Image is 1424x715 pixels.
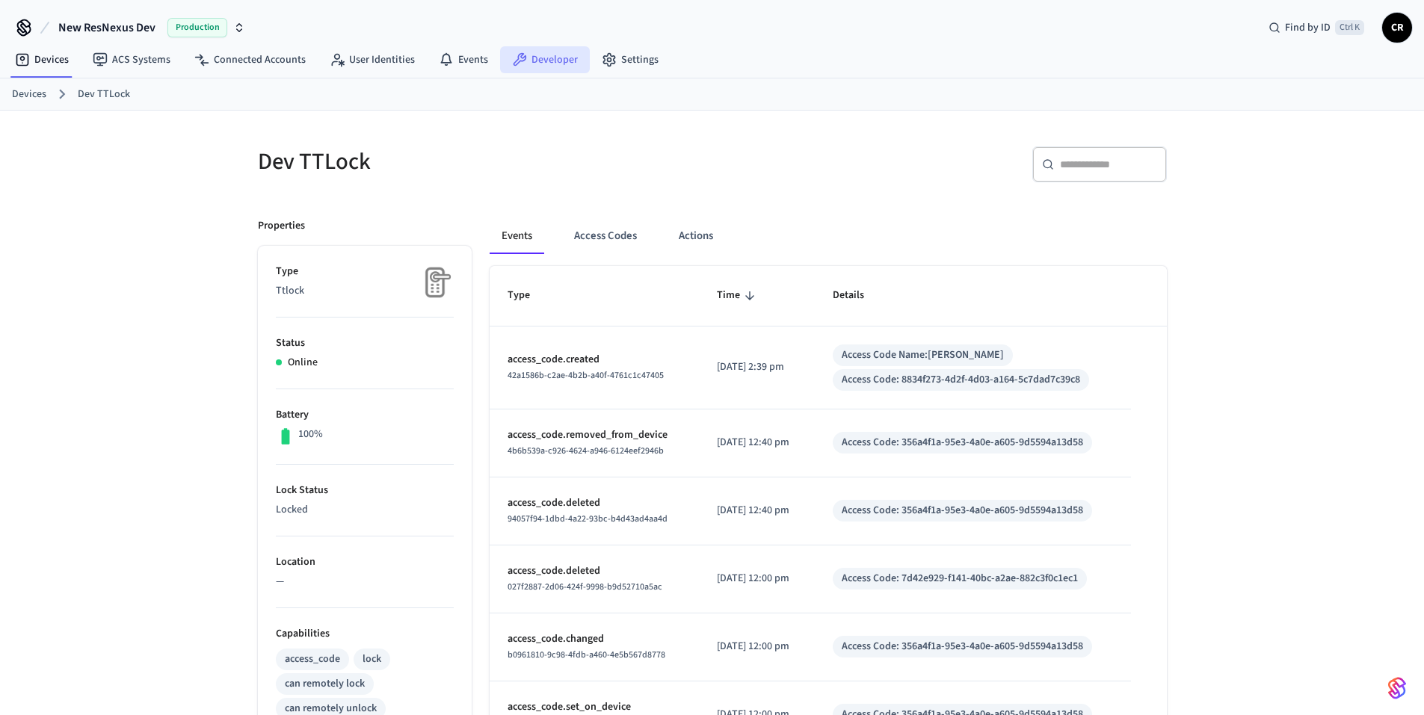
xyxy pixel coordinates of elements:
[590,46,671,73] a: Settings
[842,639,1083,654] div: Access Code: 356a4f1a-95e3-4a0e-a605-9d5594a13d58
[508,563,681,579] p: access_code.deleted
[508,369,664,382] span: 42a1586b-c2ae-4b2b-a40f-4761c1c47405
[508,352,681,368] p: access_code.created
[562,218,649,254] button: Access Codes
[276,483,454,498] p: Lock Status
[416,264,454,301] img: Placeholder Lock Image
[276,502,454,518] p: Locked
[12,87,46,102] a: Devices
[717,639,797,654] p: [DATE] 12:00 pm
[508,427,681,443] p: access_code.removed_from_device
[258,218,305,234] p: Properties
[285,651,340,667] div: access_code
[298,427,323,442] p: 100%
[508,699,681,715] p: access_code.set_on_device
[1382,13,1412,43] button: CR
[717,359,797,375] p: [DATE] 2:39 pm
[842,571,1078,586] div: Access Code: 7d42e929-f141-40bc-a2ae-882c3f0c1ec1
[508,513,668,525] span: 94057f94-1dbd-4a22-93bc-b4d43ad4aa4d
[500,46,590,73] a: Developer
[717,571,797,586] p: [DATE] 12:00 pm
[833,284,884,307] span: Details
[81,46,182,73] a: ACS Systems
[3,46,81,73] a: Devices
[58,19,155,37] span: New ResNexus Dev
[276,407,454,423] p: Battery
[508,581,662,593] span: 027f2887-2d06-424f-9998-b9d52710a5ac
[508,649,665,661] span: b0961810-9c98-4fdb-a460-4e5b567d8778
[167,18,227,37] span: Production
[842,347,1004,363] div: Access Code Name: [PERSON_NAME]
[1335,20,1364,35] span: Ctrl K
[182,46,318,73] a: Connected Accounts
[276,335,454,351] p: Status
[363,651,381,667] div: lock
[508,445,664,457] span: 4b6b539a-c926-4624-a946-6124eef2946b
[1285,20,1331,35] span: Find by ID
[490,218,1167,254] div: ant example
[1388,676,1406,700] img: SeamLogoGradient.69752ec5.svg
[318,46,427,73] a: User Identities
[508,284,549,307] span: Type
[490,218,544,254] button: Events
[288,355,318,371] p: Online
[1257,14,1376,41] div: Find by IDCtrl K
[717,503,797,519] p: [DATE] 12:40 pm
[276,554,454,570] p: Location
[276,264,454,279] p: Type
[1384,14,1411,41] span: CR
[717,435,797,451] p: [DATE] 12:40 pm
[78,87,130,102] a: Dev TTLock
[717,284,759,307] span: Time
[276,626,454,642] p: Capabilities
[508,631,681,647] p: access_code.changed
[285,676,365,692] div: can remotely lock
[276,283,454,299] p: Ttlock
[258,146,703,177] h5: Dev TTLock
[508,495,681,511] p: access_code.deleted
[427,46,500,73] a: Events
[842,435,1083,451] div: Access Code: 356a4f1a-95e3-4a0e-a605-9d5594a13d58
[842,372,1080,388] div: Access Code: 8834f273-4d2f-4d03-a164-5c7dad7c39c8
[667,218,725,254] button: Actions
[276,574,454,589] p: —
[842,503,1083,519] div: Access Code: 356a4f1a-95e3-4a0e-a605-9d5594a13d58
